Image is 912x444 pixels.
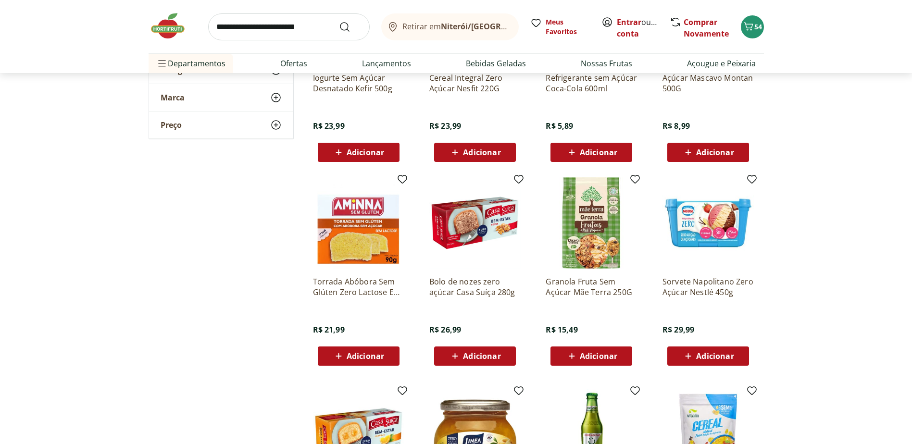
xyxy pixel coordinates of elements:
b: Niterói/[GEOGRAPHIC_DATA] [441,21,550,32]
img: Sorvete Napolitano Zero Açúcar Nestlé 450g [662,177,754,269]
button: Retirar emNiterói/[GEOGRAPHIC_DATA] [381,13,519,40]
button: Menu [156,52,168,75]
span: Departamentos [156,52,225,75]
span: R$ 26,99 [429,324,461,335]
a: Bebidas Geladas [466,58,526,69]
span: Adicionar [580,148,617,156]
a: Bolo de nozes zero açúcar Casa Suíça 280g [429,276,521,297]
span: Meus Favoritos [546,17,590,37]
span: Adicionar [696,148,734,156]
a: Iogurte Sem Açúcar Desnatado Kefir 500g [313,73,404,94]
span: Adicionar [463,352,500,360]
img: Granola Fruta Sem Açúcar Mãe Terra 250G [546,177,637,269]
span: Adicionar [347,148,384,156]
a: Criar conta [617,17,670,39]
span: R$ 29,99 [662,324,694,335]
span: Adicionar [696,352,734,360]
button: Adicionar [318,143,400,162]
button: Carrinho [741,15,764,38]
button: Marca [149,84,293,111]
span: Marca [161,93,185,102]
span: ou [617,16,660,39]
a: Granola Fruta Sem Açúcar Mãe Terra 250G [546,276,637,297]
span: R$ 21,99 [313,324,345,335]
span: Adicionar [347,352,384,360]
span: R$ 8,99 [662,121,690,131]
button: Adicionar [434,346,516,366]
button: Adicionar [667,143,749,162]
span: 54 [754,22,762,31]
a: Entrar [617,17,641,27]
img: Torrada Abóbora Sem Glúten Zero Lactose E Zero Açúcar Aminna Caixa 90G [313,177,404,269]
span: Adicionar [580,352,617,360]
span: R$ 23,99 [313,121,345,131]
button: Adicionar [667,346,749,366]
span: Preço [161,120,182,130]
a: Sorvete Napolitano Zero Açúcar Nestlé 450g [662,276,754,297]
span: R$ 23,99 [429,121,461,131]
a: Açúcar Mascavo Montan 500G [662,73,754,94]
span: Retirar em [402,22,509,31]
img: Bolo de nozes zero açúcar Casa Suíça 280g [429,177,521,269]
a: Cereal Integral Zero Açúcar Nesfit 220G [429,73,521,94]
a: Ofertas [280,58,307,69]
a: Comprar Novamente [684,17,729,39]
button: Adicionar [318,346,400,366]
a: Lançamentos [362,58,411,69]
a: Meus Favoritos [530,17,590,37]
a: Refrigerante sem Açúcar Coca-Cola 600ml [546,73,637,94]
button: Adicionar [550,346,632,366]
a: Nossas Frutas [581,58,632,69]
span: R$ 5,89 [546,121,573,131]
a: Açougue e Peixaria [687,58,756,69]
button: Adicionar [550,143,632,162]
button: Submit Search [339,21,362,33]
span: R$ 15,49 [546,324,577,335]
span: Adicionar [463,148,500,156]
img: Hortifruti [149,12,197,40]
a: Torrada Abóbora Sem Glúten Zero Lactose E Zero Açúcar Aminna Caixa 90G [313,276,404,297]
button: Adicionar [434,143,516,162]
button: Preço [149,111,293,138]
input: search [208,13,370,40]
